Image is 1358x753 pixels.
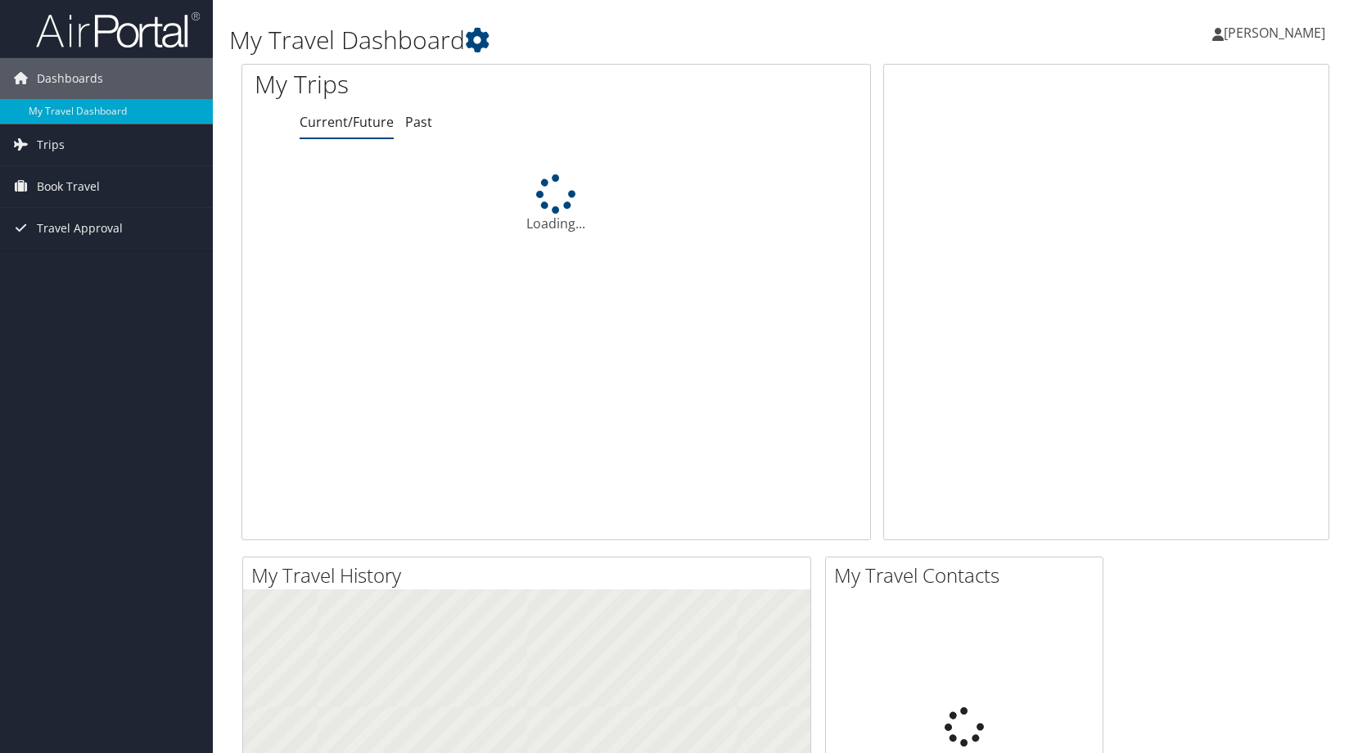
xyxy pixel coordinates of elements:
a: [PERSON_NAME] [1212,8,1342,57]
h2: My Travel History [251,561,810,589]
div: Loading... [242,174,870,233]
span: Dashboards [37,58,103,99]
span: [PERSON_NAME] [1224,24,1325,42]
span: Travel Approval [37,208,123,249]
h1: My Travel Dashboard [229,23,971,57]
img: airportal-logo.png [36,11,200,49]
span: Book Travel [37,166,100,207]
a: Past [405,113,432,131]
h1: My Trips [255,67,596,101]
a: Current/Future [300,113,394,131]
span: Trips [37,124,65,165]
h2: My Travel Contacts [834,561,1103,589]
